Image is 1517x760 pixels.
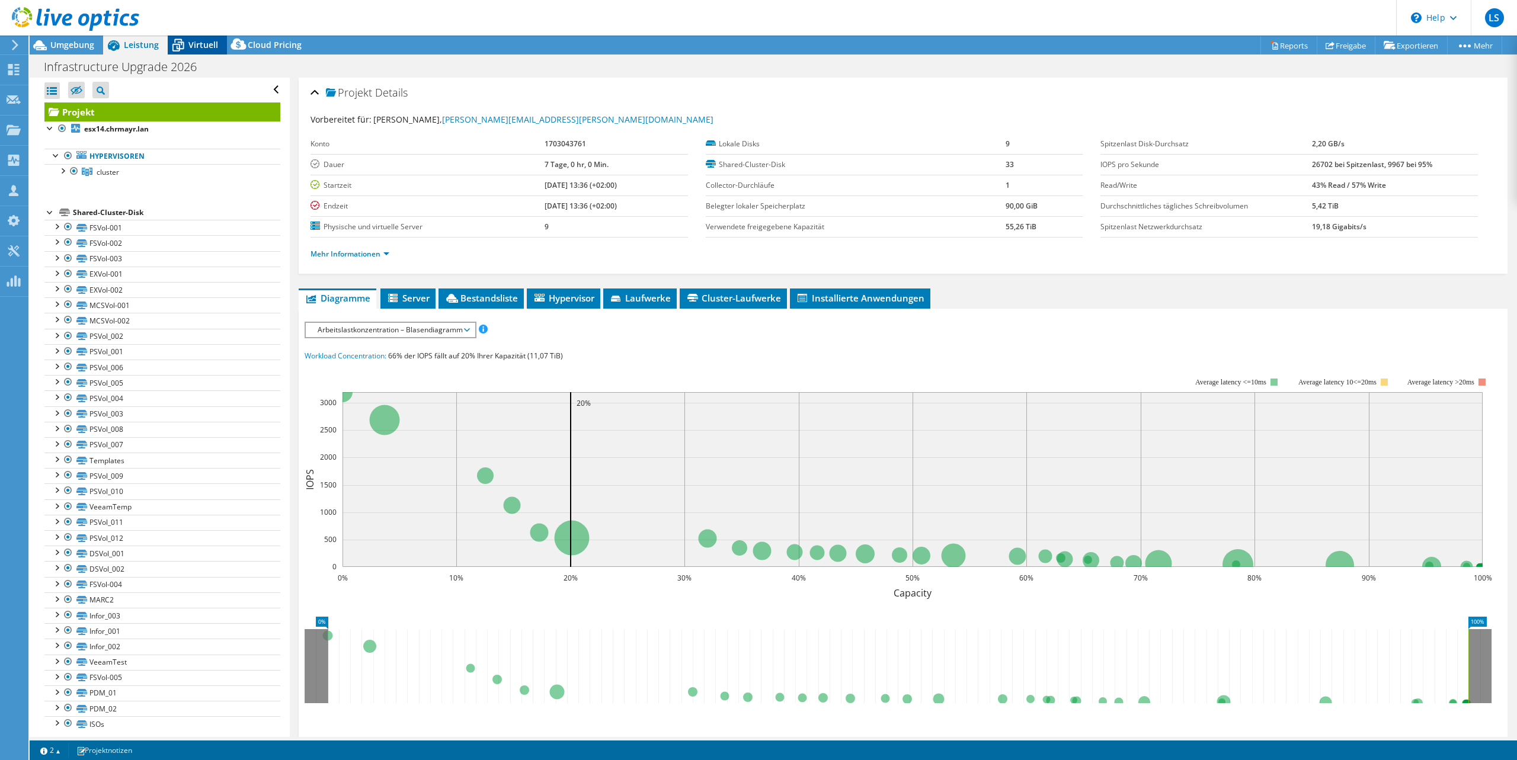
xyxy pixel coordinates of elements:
b: 9 [545,222,549,232]
text: 100% [1474,573,1492,583]
a: PSVol_001 [44,344,280,360]
a: 2 [32,743,69,758]
a: FSVol-005 [44,670,280,685]
b: [DATE] 13:36 (+02:00) [545,180,617,190]
span: 66% der IOPS fällt auf 20% Ihrer Kapazität (11,07 TiB) [388,351,563,361]
a: FSVol-004 [44,577,280,592]
text: 0 [332,562,337,572]
span: Cloud Pricing [248,39,302,50]
span: Cluster-Laufwerke [686,292,781,304]
b: [DATE] 13:36 (+02:00) [545,201,617,211]
span: Bestandsliste [444,292,518,304]
text: 60% [1019,573,1033,583]
text: 0% [338,573,348,583]
a: Projektnotizen [68,743,140,758]
label: Spitzenlast Disk-Durchsatz [1100,138,1312,150]
text: 10% [449,573,463,583]
span: Workload Concentration: [305,351,386,361]
text: 20% [577,398,591,408]
b: 7 Tage, 0 hr, 0 Min. [545,159,609,169]
a: PSVol_002 [44,329,280,344]
a: VeeamTemp [44,499,280,515]
text: 2500 [320,425,337,435]
a: ISOs [44,716,280,732]
text: Average latency >20ms [1407,378,1474,386]
text: 1000 [320,507,337,517]
a: Projekt [44,102,280,121]
text: 30% [677,573,692,583]
svg: \n [1411,12,1422,23]
label: Physische und virtuelle Server [311,221,545,233]
a: FSVol-003 [44,251,280,267]
text: Capacity [894,586,932,599]
a: Hypervisoren [44,149,280,164]
a: FSVol-002 [44,235,280,251]
a: PSVol_004 [44,390,280,406]
a: PDM_01 [44,685,280,701]
label: IOPS pro Sekunde [1100,159,1312,171]
a: FSVol-001 [44,220,280,235]
a: VeeamTest [44,655,280,670]
a: Exportieren [1375,36,1448,54]
span: Server [386,292,430,304]
a: Infor_001 [44,623,280,639]
label: Lokale Disks [706,138,1006,150]
a: MCSVol-002 [44,313,280,328]
div: Shared-Cluster-Disk [73,206,280,220]
text: 50% [905,573,920,583]
span: Leistung [124,39,159,50]
label: Startzeit [311,179,545,191]
a: DSVol_002 [44,561,280,576]
label: Endzeit [311,200,545,212]
a: MCSVol-001 [44,297,280,313]
label: Read/Write [1100,179,1312,191]
b: 2,20 GB/s [1312,139,1345,149]
b: 90,00 GiB [1006,201,1038,211]
span: Laufwerke [609,292,671,304]
a: PSVol_008 [44,422,280,437]
a: Infor_003 [44,608,280,623]
text: 70% [1134,573,1148,583]
a: PSVol_003 [44,406,280,422]
a: Mehr [1447,36,1502,54]
a: PSVol_010 [44,483,280,499]
span: Virtuell [188,39,218,50]
a: Templates [44,453,280,468]
span: Installierte Anwendungen [796,292,924,304]
text: 40% [792,573,806,583]
label: Verwendete freigegebene Kapazität [706,221,1006,233]
b: 43% Read / 57% Write [1312,180,1386,190]
label: Collector-Durchläufe [706,179,1006,191]
span: Projekt [326,87,372,99]
a: Infor_002 [44,639,280,654]
h1: Infrastructure Upgrade 2026 [39,60,215,73]
a: PSVol_011 [44,515,280,530]
text: IOPS [303,469,316,490]
span: Arbeitslastkonzentration – Blasendiagramm [312,323,469,337]
span: Umgebung [50,39,94,50]
span: cluster [97,167,119,177]
text: 90% [1362,573,1376,583]
a: MARC2 [44,592,280,608]
label: Konto [311,138,545,150]
b: 26702 bei Spitzenlast, 9967 bei 95% [1312,159,1432,169]
span: Diagramme [305,292,370,304]
b: 19,18 Gigabits/s [1312,222,1366,232]
text: 80% [1247,573,1262,583]
label: Shared-Cluster-Disk [706,159,1006,171]
b: 55,26 TiB [1006,222,1036,232]
span: Details [375,85,408,100]
label: Dauer [311,159,545,171]
b: 1703043761 [545,139,586,149]
a: PSVol_009 [44,468,280,483]
label: Spitzenlast Netzwerkdurchsatz [1100,221,1312,233]
a: Reports [1260,36,1317,54]
a: [PERSON_NAME][EMAIL_ADDRESS][PERSON_NAME][DOMAIN_NAME] [442,114,713,125]
b: 33 [1006,159,1014,169]
b: 9 [1006,139,1010,149]
b: 1 [1006,180,1010,190]
a: PDM_02 [44,701,280,716]
text: 2000 [320,452,337,462]
tspan: Average latency 10<=20ms [1298,378,1377,386]
a: EXVol-002 [44,282,280,297]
